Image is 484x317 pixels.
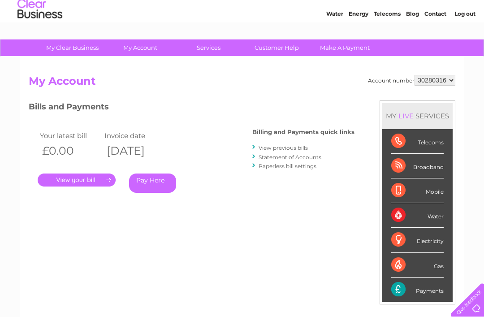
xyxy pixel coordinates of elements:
a: Paperless bill settings [259,163,316,169]
a: Statement of Accounts [259,154,321,161]
a: My Clear Business [35,39,109,56]
a: Contact [424,38,446,45]
div: Gas [391,253,444,278]
a: Services [172,39,246,56]
div: LIVE [397,112,415,120]
div: MY SERVICES [382,103,453,129]
a: Customer Help [240,39,314,56]
div: Payments [391,278,444,302]
a: My Account [104,39,177,56]
h2: My Account [29,75,455,92]
div: Water [391,203,444,228]
div: Mobile [391,178,444,203]
td: Your latest bill [38,130,102,142]
a: Pay Here [129,174,176,193]
div: Telecoms [391,129,444,154]
td: Invoice date [102,130,167,142]
h3: Bills and Payments [29,100,354,116]
a: Water [326,38,343,45]
a: 0333 014 3131 [315,4,377,16]
div: Broadband [391,154,444,178]
div: Account number [368,75,455,86]
div: Clear Business is a trading name of Verastar Limited (registered in [GEOGRAPHIC_DATA] No. 3667643... [31,5,454,43]
a: Log out [454,38,475,45]
a: Make A Payment [308,39,382,56]
th: £0.00 [38,142,102,160]
a: Blog [406,38,419,45]
img: logo.png [17,23,63,51]
a: Energy [349,38,368,45]
div: Electricity [391,228,444,252]
h4: Billing and Payments quick links [252,129,354,135]
a: . [38,174,116,187]
a: View previous bills [259,144,308,151]
th: [DATE] [102,142,167,160]
a: Telecoms [374,38,401,45]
